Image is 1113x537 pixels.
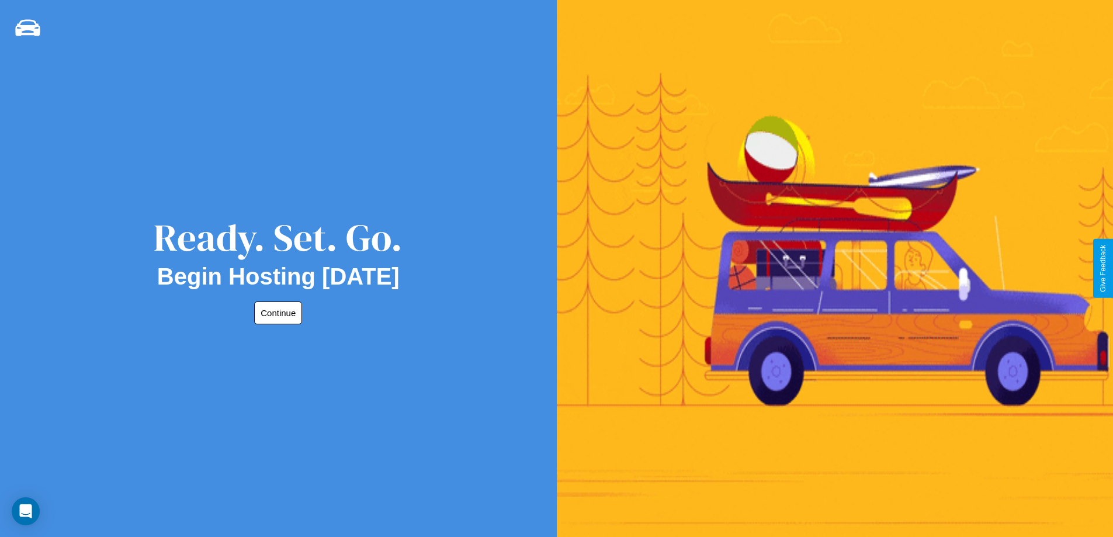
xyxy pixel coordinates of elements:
div: Give Feedback [1099,245,1107,292]
h2: Begin Hosting [DATE] [157,264,400,290]
div: Open Intercom Messenger [12,497,40,525]
div: Ready. Set. Go. [154,212,403,264]
button: Continue [254,302,302,324]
